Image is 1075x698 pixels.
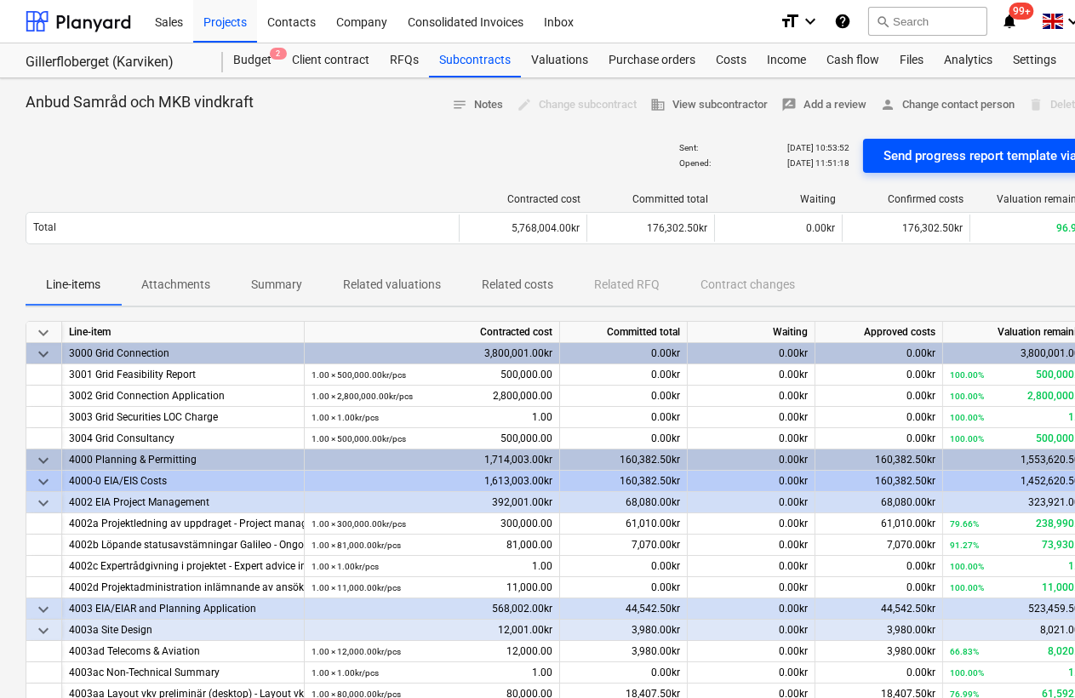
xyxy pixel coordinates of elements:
[560,620,688,641] div: 3,980.00kr
[626,518,680,529] span: 61,010.00kr
[69,620,297,641] div: 4003a Site Design
[429,43,521,77] a: Subcontracts
[950,392,984,401] small: 100.00%
[223,43,282,77] div: Budget
[950,647,979,656] small: 66.83%
[950,562,984,571] small: 100.00%
[33,493,54,513] span: keyboard_arrow_down
[800,11,821,31] i: keyboard_arrow_down
[651,390,680,402] span: 0.00kr
[688,620,815,641] div: 0.00kr
[651,369,680,380] span: 0.00kr
[815,322,943,343] div: Approved costs
[889,43,934,77] a: Files
[834,11,851,31] i: Knowledge base
[69,513,297,535] div: 4002a Projektledning av uppdraget - Project management of the assignment
[482,276,553,294] p: Related costs
[69,492,297,513] div: 4002 EIA Project Management
[815,620,943,641] div: 3,980.00kr
[312,641,552,662] div: 12,000.00
[815,492,943,513] div: 68,080.00kr
[679,157,711,169] p: Opened :
[688,492,815,513] div: 0.00kr
[779,390,808,402] span: 0.00kr
[815,471,943,492] div: 160,382.50kr
[560,322,688,343] div: Committed total
[1001,11,1018,31] i: notifications
[679,142,698,153] p: Sent :
[312,583,401,592] small: 1.00 × 11,000.00kr / pcs
[775,92,873,118] button: Add a review
[598,43,706,77] div: Purchase orders
[779,581,808,593] span: 0.00kr
[560,471,688,492] div: 160,382.50kr
[305,322,560,343] div: Contracted cost
[312,386,552,407] div: 2,800,000.00
[990,616,1075,698] div: Chatt-widget
[343,276,441,294] p: Related valuations
[141,276,210,294] p: Attachments
[33,344,54,364] span: keyboard_arrow_down
[466,193,580,205] div: Contracted cost
[251,276,302,294] p: Summary
[459,215,586,242] div: 5,768,004.00kr
[312,407,552,428] div: 1.00
[779,411,808,423] span: 0.00kr
[787,157,849,169] p: [DATE] 11:51:18
[779,560,808,572] span: 0.00kr
[1003,43,1066,77] a: Settings
[305,492,560,513] div: 392,001.00kr
[950,583,984,592] small: 100.00%
[312,647,401,656] small: 1.00 × 12,000.00kr / pcs
[380,43,429,77] a: RFQs
[312,535,552,556] div: 81,000.00
[815,598,943,620] div: 44,542.50kr
[688,343,815,364] div: 0.00kr
[1009,3,1034,20] span: 99+
[651,667,680,678] span: 0.00kr
[312,513,552,535] div: 300,000.00
[312,556,552,577] div: 1.00
[312,668,379,678] small: 1.00 × 1.00kr / pcs
[906,390,935,402] span: 0.00kr
[69,449,297,471] div: 4000 Planning & Permitting
[647,222,707,234] span: 176,302.50kr
[779,518,808,529] span: 0.00kr
[452,95,503,115] span: Notes
[950,541,979,550] small: 91.27%
[305,449,560,471] div: 1,714,003.00kr
[33,621,54,641] span: keyboard_arrow_down
[312,577,552,598] div: 11,000.00
[651,581,680,593] span: 0.00kr
[560,492,688,513] div: 68,080.00kr
[906,667,935,678] span: 0.00kr
[950,413,984,422] small: 100.00%
[868,7,987,36] button: Search
[643,92,775,118] button: View subcontractor
[779,667,808,678] span: 0.00kr
[312,392,413,401] small: 1.00 × 2,800,000.00kr / pcs
[69,386,297,407] div: 3002 Grid Connection Application
[312,428,552,449] div: 500,000.00
[594,193,708,205] div: Committed total
[906,369,935,380] span: 0.00kr
[887,539,935,551] span: 7,070.00kr
[950,668,984,678] small: 100.00%
[934,43,1003,77] a: Analytics
[69,407,297,428] div: 3003 Grid Securities LOC Charge
[69,577,297,598] div: 4002d Projektadministration inlämnande av ansökan - Project administration submission of the appl...
[69,598,297,620] div: 4003 EIA/EIAR and Planning Application
[69,343,297,364] div: 3000 Grid Connection
[990,616,1075,698] iframe: Chat Widget
[560,343,688,364] div: 0.00kr
[560,449,688,471] div: 160,382.50kr
[651,432,680,444] span: 0.00kr
[69,641,297,662] div: 4003ad Telecoms & Aviation
[69,535,297,556] div: 4002b Löpande statusavstämningar Galileo - Ongoing status reconciliations Galileo
[722,193,836,205] div: Waiting
[688,598,815,620] div: 0.00kr
[282,43,380,77] div: Client contract
[902,222,963,234] span: 176,302.50kr
[312,434,406,443] small: 1.00 × 500,000.00kr / pcs
[33,323,54,343] span: keyboard_arrow_down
